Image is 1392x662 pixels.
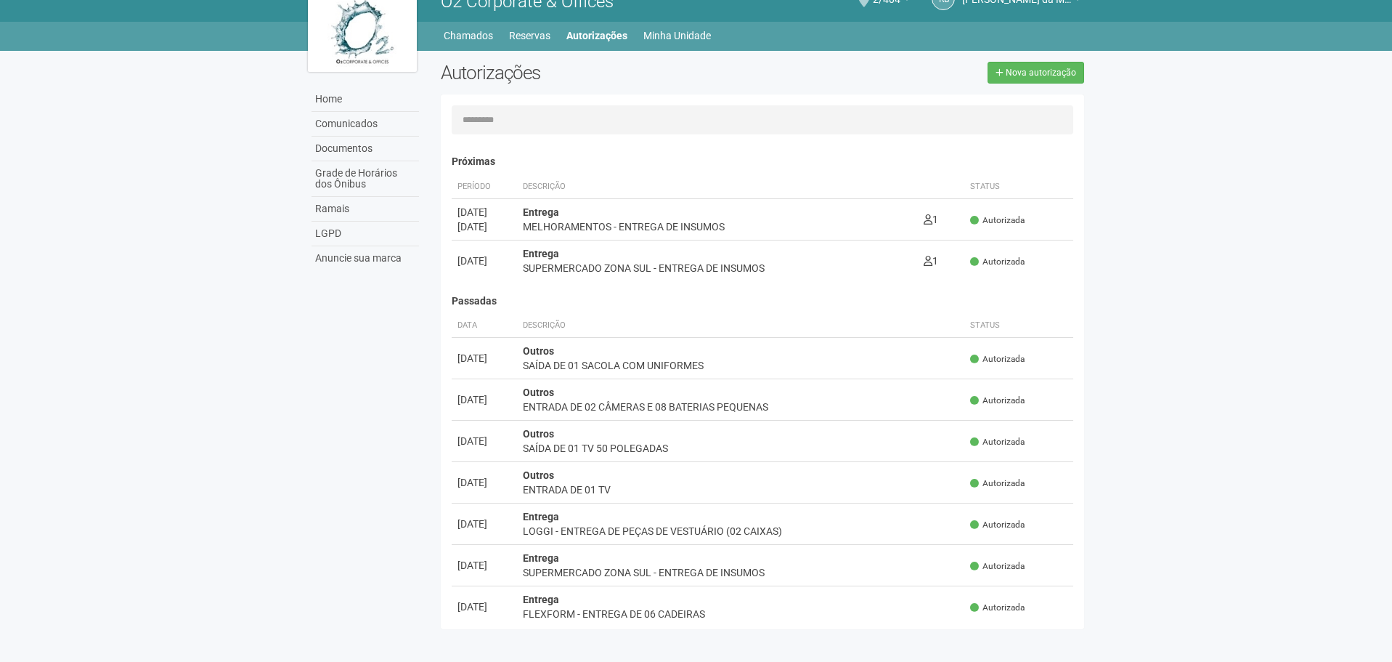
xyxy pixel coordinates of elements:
strong: Outros [523,469,554,481]
span: Nova autorização [1006,68,1076,78]
a: Autorizações [566,25,627,46]
span: Autorizada [970,560,1025,573]
div: [DATE] [457,254,511,268]
th: Descrição [517,314,965,338]
th: Período [452,175,517,199]
div: [DATE] [457,434,511,448]
h2: Autorizações [441,62,752,84]
span: Autorizada [970,602,1025,614]
a: Reservas [509,25,550,46]
div: [DATE] [457,205,511,219]
span: Autorizada [970,256,1025,268]
div: ENTRADA DE 02 CÂMERAS E 08 BATERIAS PEQUENAS [523,400,959,414]
div: SAÍDA DE 01 TV 50 POLEGADAS [523,441,959,456]
th: Data [452,314,517,338]
div: FLEXFORM - ENTREGA DE 06 CADEIRAS [523,607,959,621]
strong: Outros [523,345,554,357]
div: SUPERMERCADO ZONA SUL - ENTREGA DE INSUMOS [523,261,912,275]
a: Documentos [312,137,419,161]
div: [DATE] [457,392,511,407]
a: Home [312,87,419,112]
strong: Outros [523,387,554,398]
a: Grade de Horários dos Ônibus [312,161,419,197]
a: Anuncie sua marca [312,246,419,270]
th: Descrição [517,175,918,199]
div: [DATE] [457,600,511,614]
div: SAÍDA DE 01 SACOLA COM UNIFORMES [523,358,959,373]
th: Status [964,314,1073,338]
a: Nova autorização [988,62,1084,84]
a: Chamados [444,25,493,46]
div: [DATE] [457,558,511,573]
div: LOGGI - ENTREGA DE PEÇAS DE VESTUÁRIO (02 CAIXAS) [523,524,959,538]
div: MELHORAMENTOS - ENTREGA DE INSUMOS [523,219,912,234]
th: Status [964,175,1073,199]
div: [DATE] [457,351,511,366]
strong: Entrega [523,248,559,259]
a: Minha Unidade [643,25,711,46]
span: Autorizada [970,436,1025,448]
div: ENTRADA DE 01 TV [523,483,959,497]
h4: Próximas [452,156,1074,167]
strong: Entrega [523,206,559,218]
div: [DATE] [457,475,511,490]
span: 1 [924,214,938,225]
span: Autorizada [970,395,1025,407]
a: LGPD [312,222,419,246]
strong: Entrega [523,511,559,522]
span: Autorizada [970,519,1025,531]
a: Comunicados [312,112,419,137]
div: [DATE] [457,219,511,234]
a: Ramais [312,197,419,222]
span: Autorizada [970,214,1025,227]
h4: Passadas [452,296,1074,307]
strong: Entrega [523,594,559,605]
span: Autorizada [970,477,1025,490]
div: [DATE] [457,517,511,531]
strong: Entrega [523,552,559,564]
strong: Outros [523,428,554,440]
span: 1 [924,255,938,267]
span: Autorizada [970,353,1025,366]
div: SUPERMERCADO ZONA SUL - ENTREGA DE INSUMOS [523,565,959,580]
